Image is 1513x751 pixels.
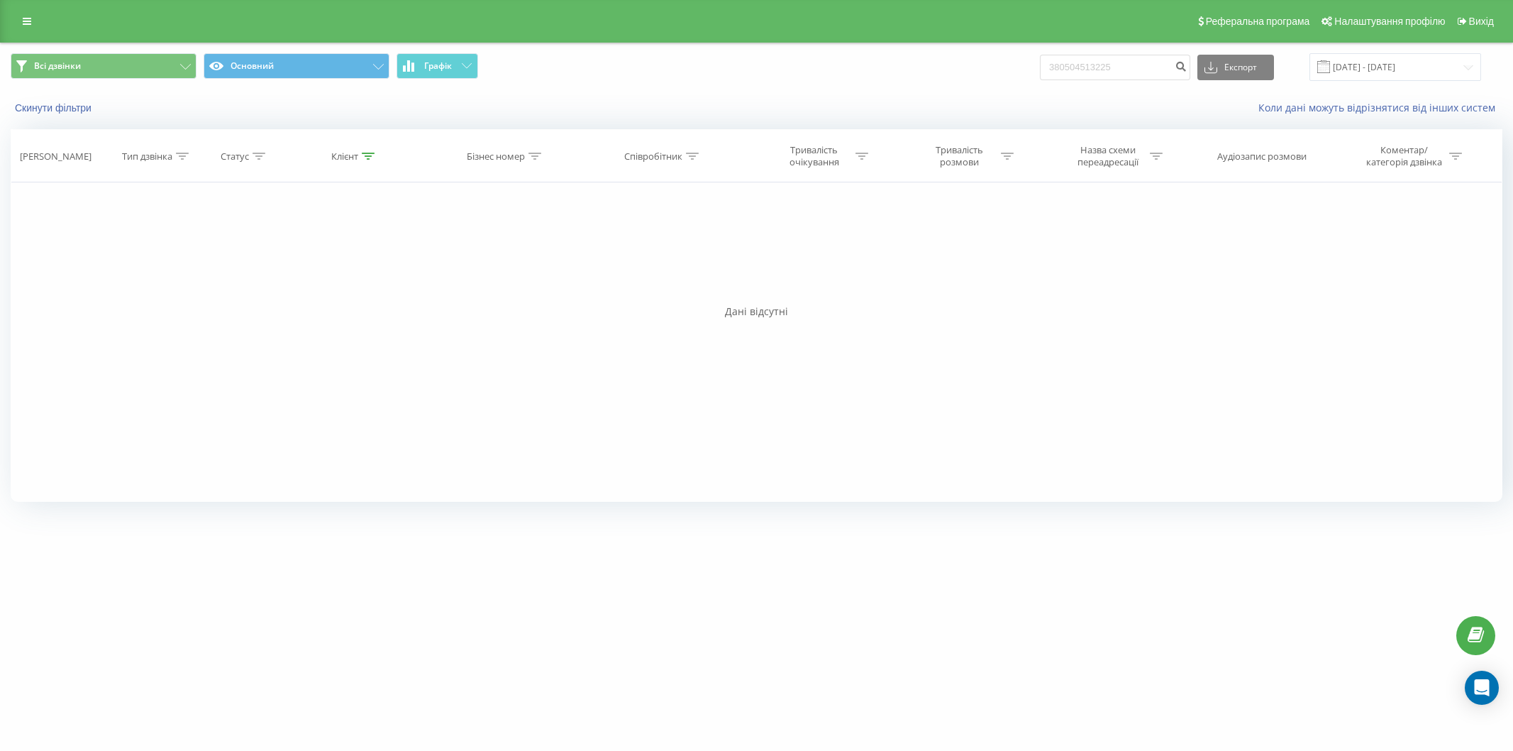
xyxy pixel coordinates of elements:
[921,144,997,168] div: Тривалість розмови
[1197,55,1274,80] button: Експорт
[1469,16,1494,27] span: Вихід
[1217,150,1307,163] div: Аудіозапис розмови
[221,150,249,163] div: Статус
[34,60,81,72] span: Всі дзвінки
[624,150,682,163] div: Співробітник
[1070,144,1146,168] div: Назва схеми переадресації
[1363,144,1446,168] div: Коментар/категорія дзвінка
[1258,101,1502,114] a: Коли дані можуть відрізнятися вiд інших систем
[11,305,1502,319] div: Дані відсутні
[20,150,92,163] div: [PERSON_NAME]
[204,53,389,79] button: Основний
[331,150,358,163] div: Клієнт
[467,150,525,163] div: Бізнес номер
[776,144,852,168] div: Тривалість очікування
[11,102,99,114] button: Скинути фільтри
[1465,671,1499,705] div: Open Intercom Messenger
[397,53,478,79] button: Графік
[1040,55,1190,80] input: Пошук за номером
[424,61,452,71] span: Графік
[1206,16,1310,27] span: Реферальна програма
[122,150,172,163] div: Тип дзвінка
[1334,16,1445,27] span: Налаштування профілю
[11,53,196,79] button: Всі дзвінки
